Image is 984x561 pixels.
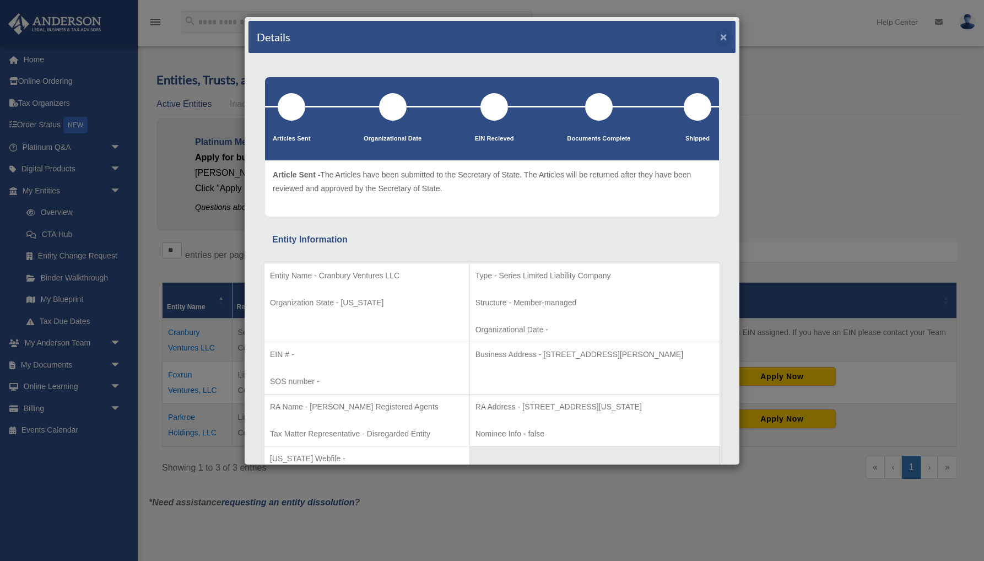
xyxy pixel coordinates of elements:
p: Organizational Date [364,133,421,144]
p: Documents Complete [567,133,630,144]
p: RA Name - [PERSON_NAME] Registered Agents [270,400,464,414]
p: Organization State - [US_STATE] [270,296,464,310]
p: The Articles have been submitted to the Secretary of State. The Articles will be returned after t... [273,168,711,195]
p: Tax Matter Representative - Disregarded Entity [270,427,464,441]
p: Business Address - [STREET_ADDRESS][PERSON_NAME] [475,348,714,362]
p: EIN # - [270,348,464,362]
p: Entity Name - Cranbury Ventures LLC [270,269,464,283]
p: Organizational Date - [475,323,714,337]
p: Type - Series Limited Liability Company [475,269,714,283]
p: Articles Sent [273,133,310,144]
p: Nominee Info - false [475,427,714,441]
div: Entity Information [272,232,712,247]
p: Structure - Member-managed [475,296,714,310]
p: EIN Recieved [475,133,514,144]
p: [US_STATE] Webfile - [270,452,464,466]
p: RA Address - [STREET_ADDRESS][US_STATE] [475,400,714,414]
h4: Details [257,29,290,45]
p: SOS number - [270,375,464,389]
span: Article Sent - [273,170,320,179]
button: × [720,31,727,42]
p: Shipped [684,133,711,144]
